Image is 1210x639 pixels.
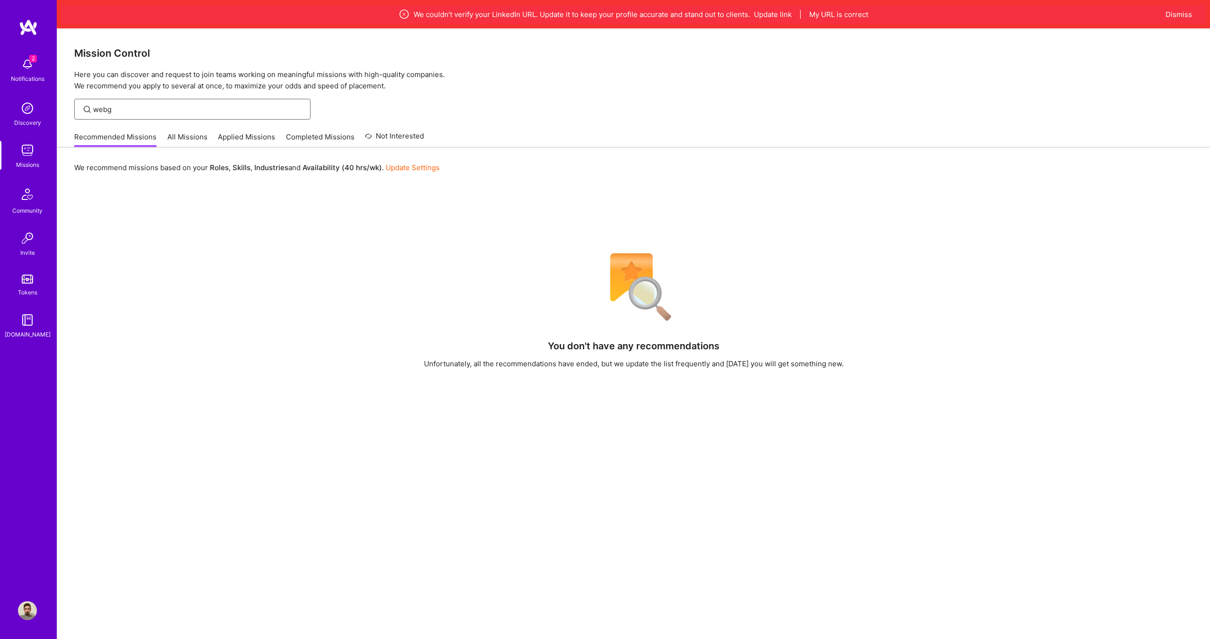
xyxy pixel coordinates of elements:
[18,287,37,297] div: Tokens
[74,163,440,173] p: We recommend missions based on your , , and .
[74,69,1193,92] p: Here you can discover and request to join teams working on meaningful missions with high-quality ...
[82,104,93,115] i: icon SearchGrey
[799,9,802,19] span: |
[286,132,354,147] a: Completed Missions
[18,311,37,329] img: guide book
[809,9,868,19] button: My URL is correct
[210,163,229,172] b: Roles
[20,248,35,258] div: Invite
[106,9,1161,20] div: We couldn’t verify your LinkedIn URL. Update it to keep your profile accurate and stand out to cl...
[18,141,37,160] img: teamwork
[5,329,51,339] div: [DOMAIN_NAME]
[386,163,440,172] a: Update Settings
[218,132,275,147] a: Applied Missions
[16,160,39,170] div: Missions
[1166,9,1192,19] button: Dismiss
[594,247,674,328] img: No Results
[18,229,37,248] img: Invite
[29,55,37,62] span: 2
[93,104,303,114] input: Find Mission...
[167,132,207,147] a: All Missions
[302,163,382,172] b: Availability (40 hrs/wk)
[22,275,33,284] img: tokens
[18,55,37,74] img: bell
[19,19,38,36] img: logo
[365,130,424,147] a: Not Interested
[18,99,37,118] img: discovery
[254,163,288,172] b: Industries
[16,183,39,206] img: Community
[14,118,41,128] div: Discovery
[233,163,251,172] b: Skills
[11,74,44,84] div: Notifications
[548,340,719,352] h4: You don't have any recommendations
[12,206,43,216] div: Community
[74,132,156,147] a: Recommended Missions
[424,359,844,369] div: Unfortunately, all the recommendations have ended, but we update the list frequently and [DATE] y...
[74,47,1193,59] h3: Mission Control
[18,601,37,620] img: User Avatar
[754,9,792,19] button: Update link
